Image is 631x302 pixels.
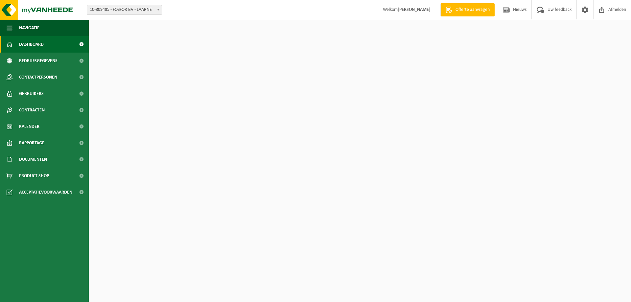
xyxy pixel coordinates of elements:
span: Offerte aanvragen [454,7,491,13]
span: Kalender [19,118,39,135]
span: Contactpersonen [19,69,57,85]
span: Documenten [19,151,47,168]
span: Navigatie [19,20,39,36]
span: Contracten [19,102,45,118]
strong: [PERSON_NAME] [398,7,431,12]
span: Dashboard [19,36,44,53]
span: 10-809485 - FOSFOR BV - LAARNE [87,5,162,14]
span: Rapportage [19,135,44,151]
span: 10-809485 - FOSFOR BV - LAARNE [87,5,162,15]
span: Acceptatievoorwaarden [19,184,72,200]
a: Offerte aanvragen [440,3,495,16]
span: Product Shop [19,168,49,184]
span: Bedrijfsgegevens [19,53,58,69]
span: Gebruikers [19,85,44,102]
